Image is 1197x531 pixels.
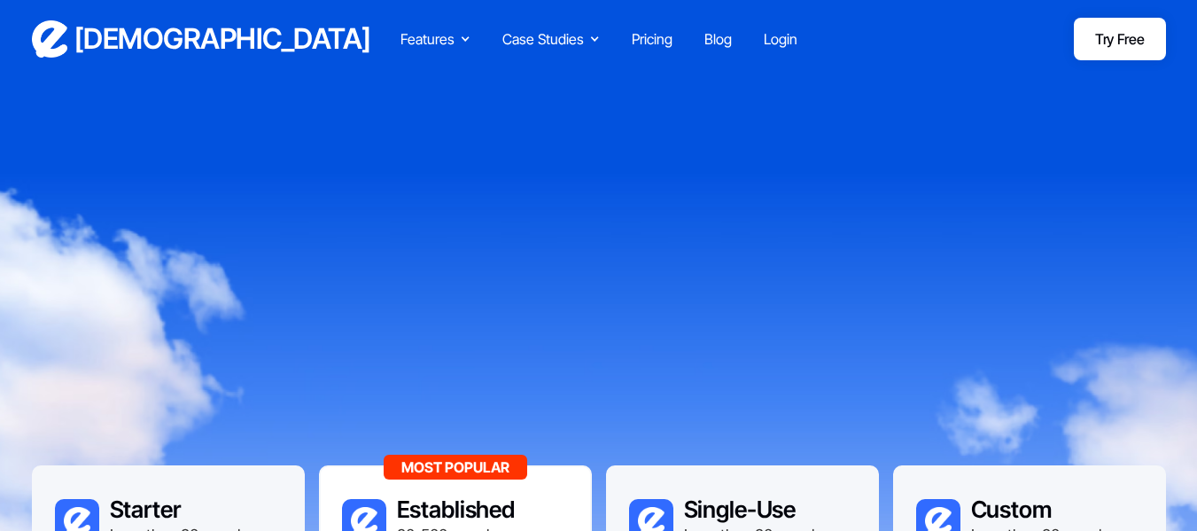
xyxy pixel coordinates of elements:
[704,28,732,50] a: Blog
[632,28,672,50] a: Pricing
[400,28,470,50] div: Features
[502,28,600,50] div: Case Studies
[502,28,584,50] div: Case Studies
[32,20,371,58] a: home
[110,496,249,524] h3: Starter
[684,496,823,524] h3: Single-Use
[764,28,797,50] a: Login
[1074,18,1165,60] a: Try Free
[397,496,516,524] h3: Established
[971,496,1110,524] h3: Custom
[74,21,371,57] h3: [DEMOGRAPHIC_DATA]
[400,28,455,50] div: Features
[384,455,527,480] div: Most Popular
